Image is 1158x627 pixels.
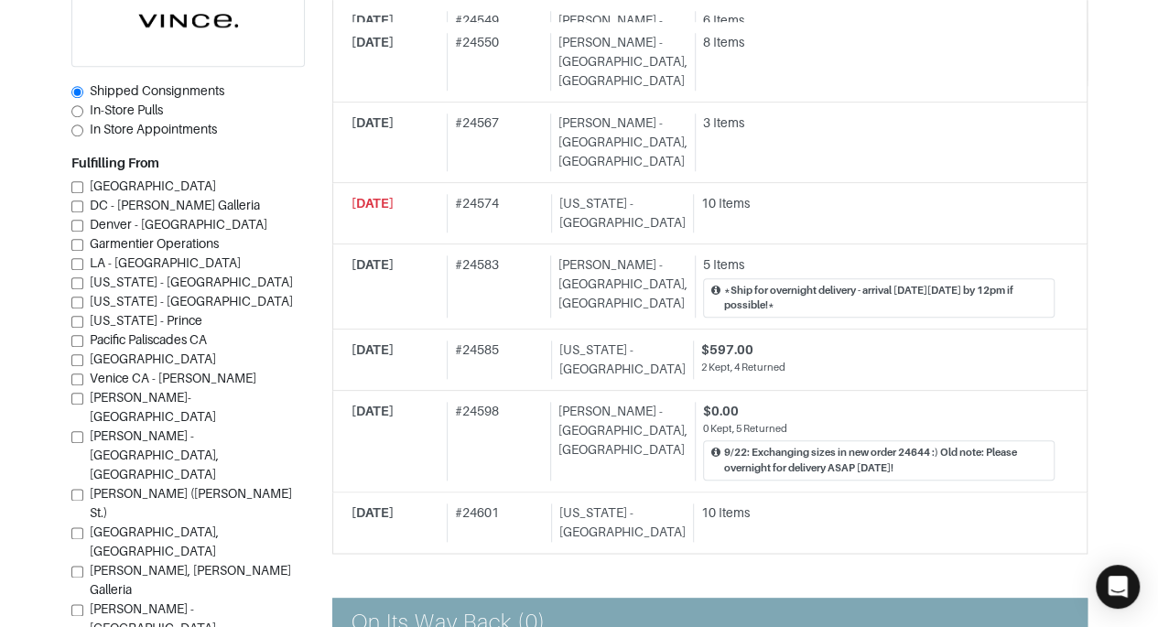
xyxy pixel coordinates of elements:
[447,503,544,542] div: # 24601
[447,402,543,480] div: # 24598
[71,181,83,193] input: [GEOGRAPHIC_DATA]
[447,11,543,69] div: # 24549
[90,178,216,193] span: [GEOGRAPHIC_DATA]
[724,283,1046,314] div: *Ship for overnight delivery - arrival [DATE][DATE] by 12pm if possible!*
[71,239,83,251] input: Garmentier Operations
[71,316,83,328] input: [US_STATE] - Prince
[551,341,686,379] div: [US_STATE] - [GEOGRAPHIC_DATA]
[550,114,687,171] div: [PERSON_NAME] - [GEOGRAPHIC_DATA], [GEOGRAPHIC_DATA]
[550,402,687,480] div: [PERSON_NAME] - [GEOGRAPHIC_DATA], [GEOGRAPHIC_DATA]
[71,105,83,117] input: In-Store Pulls
[90,390,216,424] span: [PERSON_NAME]-[GEOGRAPHIC_DATA]
[71,277,83,289] input: [US_STATE] - [GEOGRAPHIC_DATA]
[90,313,202,328] span: [US_STATE] - Prince
[703,255,1055,275] div: 5 Items
[90,236,219,251] span: Garmentier Operations
[90,103,163,117] span: In-Store Pulls
[550,11,687,69] div: [PERSON_NAME] - [GEOGRAPHIC_DATA], [GEOGRAPHIC_DATA]
[71,220,83,232] input: Denver - [GEOGRAPHIC_DATA]
[71,297,83,308] input: [US_STATE] - [GEOGRAPHIC_DATA]
[90,217,267,232] span: Denver - [GEOGRAPHIC_DATA]
[90,371,256,385] span: Venice CA - [PERSON_NAME]
[71,527,83,539] input: [GEOGRAPHIC_DATA], [GEOGRAPHIC_DATA]
[550,33,687,91] div: [PERSON_NAME] - [GEOGRAPHIC_DATA], [GEOGRAPHIC_DATA]
[71,335,83,347] input: Pacific Paliscades CA
[447,33,543,91] div: # 24550
[352,115,394,130] span: [DATE]
[701,360,1055,375] div: 2 Kept, 4 Returned
[701,341,1055,360] div: $597.00
[71,431,83,443] input: [PERSON_NAME] - [GEOGRAPHIC_DATA], [GEOGRAPHIC_DATA]
[71,354,83,366] input: [GEOGRAPHIC_DATA]
[352,505,394,520] span: [DATE]
[90,351,216,366] span: [GEOGRAPHIC_DATA]
[447,255,543,319] div: # 24583
[71,604,83,616] input: [PERSON_NAME] - [GEOGRAPHIC_DATA]
[352,196,394,211] span: [DATE]
[352,35,394,49] span: [DATE]
[90,294,293,308] span: [US_STATE] - [GEOGRAPHIC_DATA]
[447,114,543,171] div: # 24567
[71,154,159,173] label: Fulfilling From
[71,258,83,270] input: LA - [GEOGRAPHIC_DATA]
[90,275,293,289] span: [US_STATE] - [GEOGRAPHIC_DATA]
[703,402,1055,421] div: $0.00
[1096,565,1140,609] div: Open Intercom Messenger
[71,200,83,212] input: DC - [PERSON_NAME] Galleria
[90,428,219,481] span: [PERSON_NAME] - [GEOGRAPHIC_DATA], [GEOGRAPHIC_DATA]
[703,421,1055,437] div: 0 Kept, 5 Returned
[71,393,83,405] input: [PERSON_NAME]-[GEOGRAPHIC_DATA]
[90,122,217,136] span: In Store Appointments
[703,33,1055,52] div: 8 Items
[71,566,83,578] input: [PERSON_NAME], [PERSON_NAME] Galleria
[701,503,1055,523] div: 10 Items
[352,257,394,272] span: [DATE]
[352,342,394,357] span: [DATE]
[447,194,544,232] div: # 24574
[90,486,292,520] span: [PERSON_NAME] ([PERSON_NAME] St.)
[71,124,83,136] input: In Store Appointments
[90,524,219,558] span: [GEOGRAPHIC_DATA], [GEOGRAPHIC_DATA]
[551,503,686,542] div: [US_STATE] - [GEOGRAPHIC_DATA]
[90,83,224,98] span: Shipped Consignments
[352,13,394,27] span: [DATE]
[352,404,394,418] span: [DATE]
[90,198,260,212] span: DC - [PERSON_NAME] Galleria
[90,563,291,597] span: [PERSON_NAME], [PERSON_NAME] Galleria
[724,445,1046,476] div: 9/22: Exchanging sizes in new order 24644 :) Old note: Please overnight for delivery ASAP [DATE]!
[703,11,1055,30] div: 6 Items
[550,255,687,319] div: [PERSON_NAME] - [GEOGRAPHIC_DATA], [GEOGRAPHIC_DATA]
[71,86,83,98] input: Shipped Consignments
[703,114,1055,133] div: 3 Items
[90,332,207,347] span: Pacific Paliscades CA
[71,373,83,385] input: Venice CA - [PERSON_NAME]
[90,255,241,270] span: LA - [GEOGRAPHIC_DATA]
[71,489,83,501] input: [PERSON_NAME] ([PERSON_NAME] St.)
[447,341,544,379] div: # 24585
[551,194,686,232] div: [US_STATE] - [GEOGRAPHIC_DATA]
[701,194,1055,213] div: 10 Items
